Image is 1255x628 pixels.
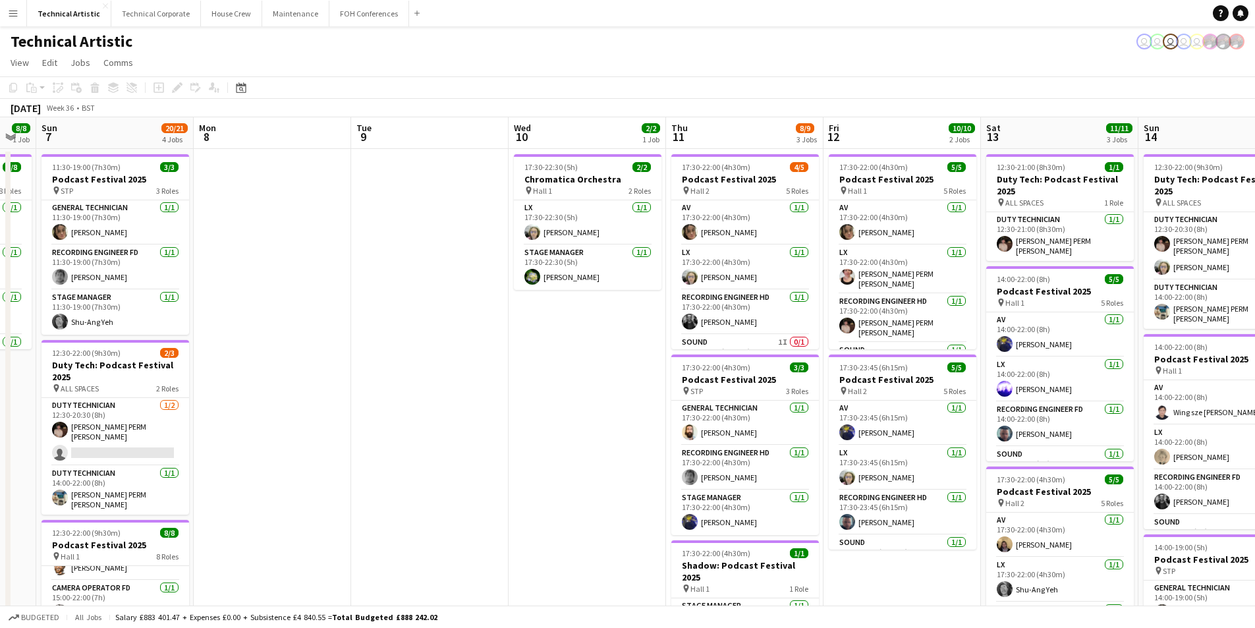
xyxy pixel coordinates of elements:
[115,612,437,622] div: Salary £883 401.47 + Expenses £0.00 + Subsistence £4 840.55 =
[72,612,104,622] span: All jobs
[21,613,59,622] span: Budgeted
[262,1,329,26] button: Maintenance
[201,1,262,26] button: House Crew
[5,54,34,71] a: View
[1163,34,1179,49] app-user-avatar: Liveforce Admin
[1150,34,1165,49] app-user-avatar: Liveforce Admin
[1176,34,1192,49] app-user-avatar: Liveforce Admin
[82,103,95,113] div: BST
[11,101,41,115] div: [DATE]
[98,54,138,71] a: Comms
[1189,34,1205,49] app-user-avatar: Liveforce Admin
[27,1,111,26] button: Technical Artistic
[37,54,63,71] a: Edit
[1215,34,1231,49] app-user-avatar: Zubair PERM Dhalla
[1202,34,1218,49] app-user-avatar: Zubair PERM Dhalla
[11,57,29,69] span: View
[111,1,201,26] button: Technical Corporate
[1229,34,1244,49] app-user-avatar: Zubair PERM Dhalla
[1136,34,1152,49] app-user-avatar: Liveforce Admin
[11,32,132,51] h1: Technical Artistic
[43,103,76,113] span: Week 36
[42,57,57,69] span: Edit
[332,612,437,622] span: Total Budgeted £888 242.02
[329,1,409,26] button: FOH Conferences
[103,57,133,69] span: Comms
[7,610,61,625] button: Budgeted
[70,57,90,69] span: Jobs
[65,54,96,71] a: Jobs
